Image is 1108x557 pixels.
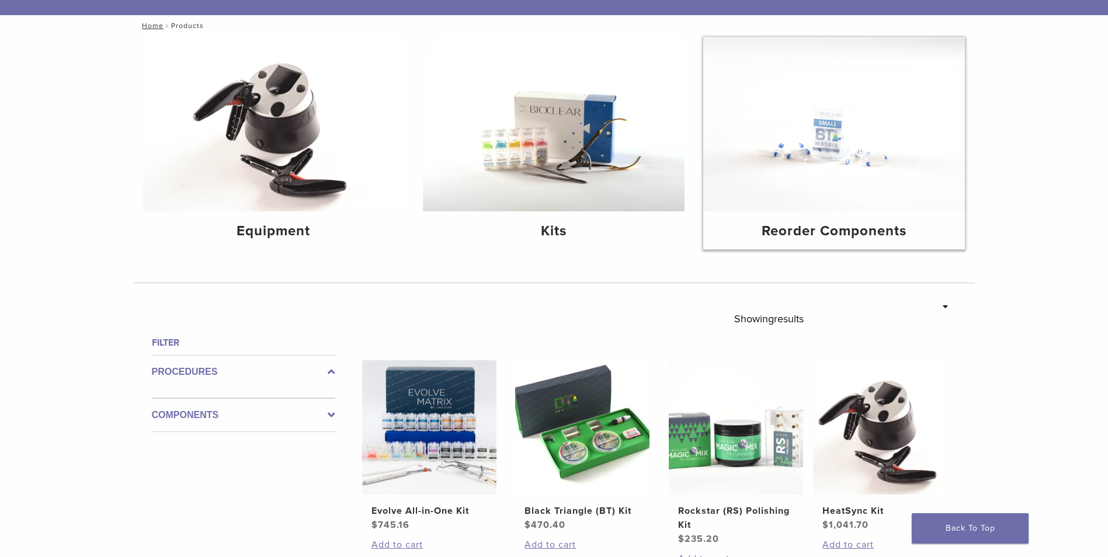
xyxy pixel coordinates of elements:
h2: Evolve All-in-One Kit [371,504,487,518]
h4: Equipment [152,221,395,242]
a: Evolve All-in-One KitEvolve All-in-One Kit $745.16 [362,360,498,532]
a: Add to cart: “Evolve All-in-One Kit” [371,538,487,552]
img: Kits [423,37,685,211]
h2: HeatSync Kit [822,504,938,518]
a: Reorder Components [703,37,965,249]
h4: Reorder Components [713,221,956,242]
span: $ [822,519,829,531]
bdi: 745.16 [371,519,409,531]
nav: Products [134,15,975,36]
a: Back To Top [912,513,1029,544]
h4: Kits [432,221,675,242]
label: Procedures [152,365,335,379]
a: Add to cart: “Black Triangle (BT) Kit” [525,538,640,552]
a: Rockstar (RS) Polishing KitRockstar (RS) Polishing Kit $235.20 [668,360,804,546]
a: Home [138,22,164,30]
img: HeatSync Kit [813,360,947,495]
img: Black Triangle (BT) Kit [515,360,649,495]
img: Rockstar (RS) Polishing Kit [669,360,803,495]
bdi: 1,041.70 [822,519,869,531]
a: Black Triangle (BT) KitBlack Triangle (BT) Kit $470.40 [515,360,651,532]
h4: Filter [152,336,335,350]
h2: Black Triangle (BT) Kit [525,504,640,518]
img: Equipment [143,37,405,211]
h2: Rockstar (RS) Polishing Kit [678,504,794,532]
span: $ [525,519,531,531]
span: $ [678,533,685,545]
a: Equipment [143,37,405,249]
a: HeatSync KitHeatSync Kit $1,041.70 [812,360,949,532]
img: Evolve All-in-One Kit [362,360,496,495]
span: $ [371,519,378,531]
bdi: 235.20 [678,533,719,545]
bdi: 470.40 [525,519,565,531]
a: Kits [423,37,685,249]
img: Reorder Components [703,37,965,211]
p: Showing results [734,307,804,331]
label: Components [152,408,335,422]
span: / [164,23,171,29]
a: Add to cart: “HeatSync Kit” [822,538,938,552]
